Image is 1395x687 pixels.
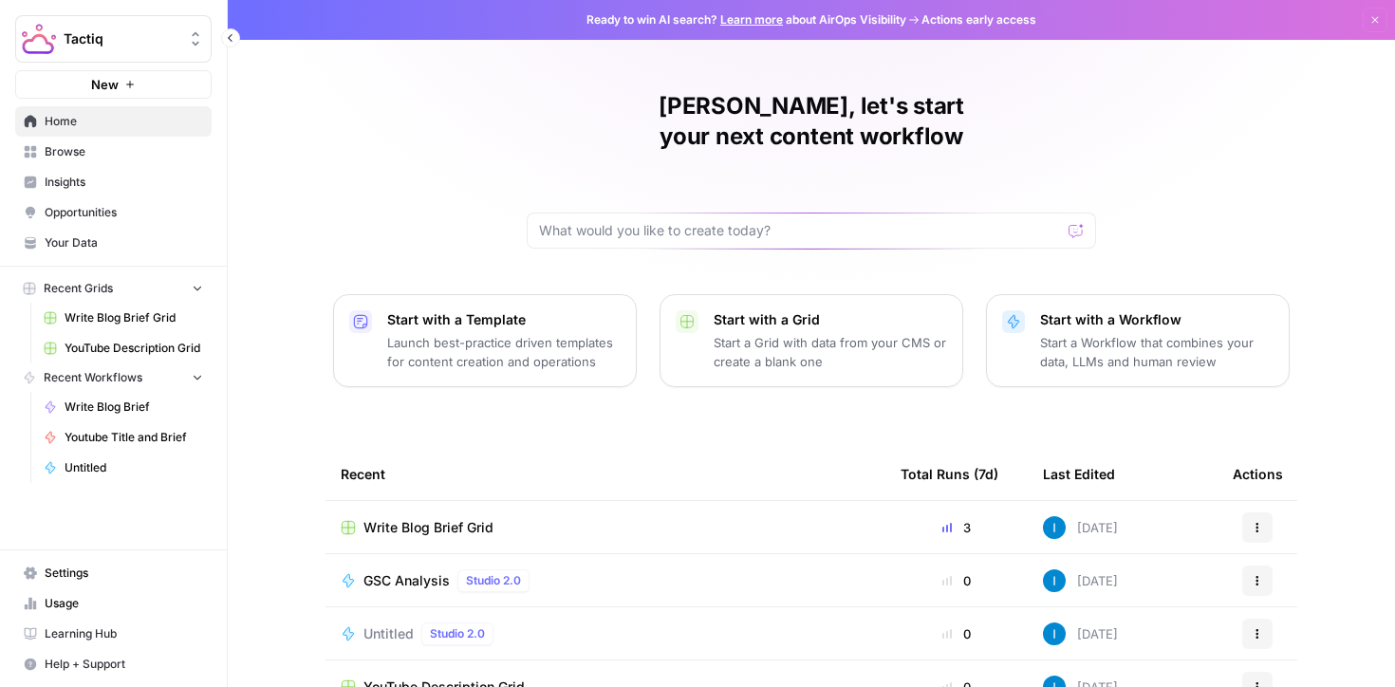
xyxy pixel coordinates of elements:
img: 9c214t0f3b5geutttef12cxkr8cb [1043,569,1066,592]
a: Youtube Title and Brief [35,422,212,453]
img: Tactiq Logo [22,22,56,56]
a: UntitledStudio 2.0 [341,622,870,645]
span: Write Blog Brief Grid [65,309,203,326]
span: YouTube Description Grid [65,340,203,357]
a: Untitled [35,453,212,483]
span: Your Data [45,234,203,251]
div: Last Edited [1043,448,1115,500]
a: YouTube Description Grid [35,333,212,363]
div: 3 [901,518,1013,537]
p: Start a Workflow that combines your data, LLMs and human review [1040,333,1274,371]
span: Learning Hub [45,625,203,642]
button: New [15,70,212,99]
span: Insights [45,174,203,191]
a: GSC AnalysisStudio 2.0 [341,569,870,592]
img: 9c214t0f3b5geutttef12cxkr8cb [1043,622,1066,645]
p: Start with a Workflow [1040,310,1274,329]
p: Start with a Grid [714,310,947,329]
button: Start with a WorkflowStart a Workflow that combines your data, LLMs and human review [986,294,1290,387]
p: Start a Grid with data from your CMS or create a blank one [714,333,947,371]
span: Actions early access [921,11,1036,28]
a: Write Blog Brief Grid [35,303,212,333]
p: Launch best-practice driven templates for content creation and operations [387,333,621,371]
span: Youtube Title and Brief [65,429,203,446]
a: Browse [15,137,212,167]
a: Opportunities [15,197,212,228]
span: Help + Support [45,656,203,673]
button: Recent Workflows [15,363,212,392]
div: Actions [1233,448,1283,500]
a: Learning Hub [15,619,212,649]
button: Start with a TemplateLaunch best-practice driven templates for content creation and operations [333,294,637,387]
img: 9c214t0f3b5geutttef12cxkr8cb [1043,516,1066,539]
span: Ready to win AI search? about AirOps Visibility [586,11,906,28]
span: Recent Workflows [44,369,142,386]
span: Write Blog Brief [65,399,203,416]
div: Total Runs (7d) [901,448,998,500]
span: Write Blog Brief Grid [363,518,493,537]
input: What would you like to create today? [539,221,1061,240]
span: Browse [45,143,203,160]
button: Workspace: Tactiq [15,15,212,63]
button: Help + Support [15,649,212,679]
a: Your Data [15,228,212,258]
span: Untitled [65,459,203,476]
span: Studio 2.0 [466,572,521,589]
span: Opportunities [45,204,203,221]
a: Usage [15,588,212,619]
button: Recent Grids [15,274,212,303]
span: Settings [45,565,203,582]
a: Write Blog Brief [35,392,212,422]
h1: [PERSON_NAME], let's start your next content workflow [527,91,1096,152]
div: 0 [901,624,1013,643]
div: [DATE] [1043,622,1118,645]
span: Tactiq [64,29,178,48]
span: GSC Analysis [363,571,450,590]
a: Insights [15,167,212,197]
button: Start with a GridStart a Grid with data from your CMS or create a blank one [660,294,963,387]
div: [DATE] [1043,569,1118,592]
a: Learn more [720,12,783,27]
a: Write Blog Brief Grid [341,518,870,537]
span: Studio 2.0 [430,625,485,642]
div: Recent [341,448,870,500]
a: Settings [15,558,212,588]
a: Home [15,106,212,137]
p: Start with a Template [387,310,621,329]
span: Usage [45,595,203,612]
span: New [91,75,119,94]
span: Home [45,113,203,130]
div: [DATE] [1043,516,1118,539]
span: Untitled [363,624,414,643]
span: Recent Grids [44,280,113,297]
div: 0 [901,571,1013,590]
